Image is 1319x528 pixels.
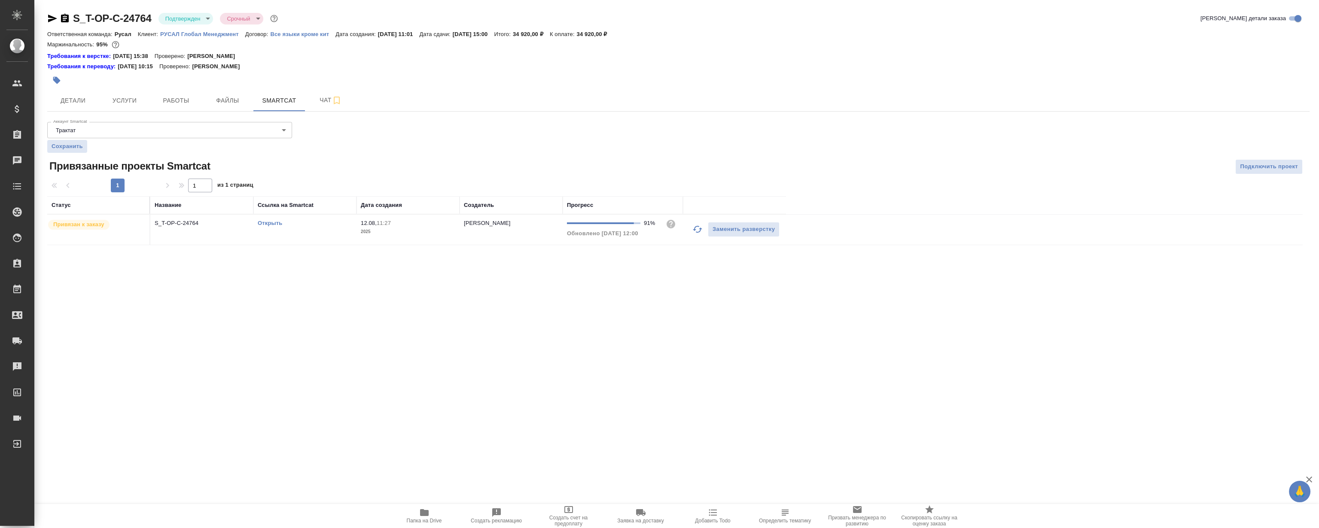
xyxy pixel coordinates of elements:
[270,30,335,37] a: Все языки кроме кит
[361,201,402,209] div: Дата создания
[115,31,138,37] p: Русал
[52,95,94,106] span: Детали
[377,220,391,226] p: 11:27
[60,13,70,24] button: Скопировать ссылку
[53,127,78,134] button: Трактат
[47,140,87,153] button: Сохранить
[73,12,152,24] a: S_T-OP-C-24764
[47,62,118,71] a: Требования к переводу:
[361,220,377,226] p: 12.08,
[159,62,192,71] p: Проверено:
[644,219,659,228] div: 91%
[464,220,511,226] p: [PERSON_NAME]
[217,180,253,192] span: из 1 страниц
[258,220,282,226] a: Открыть
[207,95,248,106] span: Файлы
[419,31,452,37] p: Дата сдачи:
[258,201,314,209] div: Ссылка на Smartcat
[192,62,246,71] p: [PERSON_NAME]
[160,31,245,37] p: РУСАЛ Глобал Менеджмент
[53,220,104,229] p: Привязан к заказу
[378,31,420,37] p: [DATE] 11:01
[1289,481,1310,502] button: 🙏
[713,225,775,234] span: Заменить разверстку
[163,15,203,22] button: Подтвержден
[155,95,197,106] span: Работы
[47,122,292,138] div: Трактат
[155,52,188,61] p: Проверено:
[310,95,351,106] span: Чат
[110,39,121,50] button: 1445.00 RUB;
[52,201,71,209] div: Статус
[113,52,155,61] p: [DATE] 15:38
[577,31,614,37] p: 34 920,00 ₽
[224,15,253,22] button: Срочный
[47,52,113,61] a: Требования к верстке:
[268,13,280,24] button: Доп статусы указывают на важность/срочность заказа
[1200,14,1286,23] span: [PERSON_NAME] детали заказа
[270,31,335,37] p: Все языки кроме кит
[138,31,160,37] p: Клиент:
[567,230,638,237] span: Обновлено [DATE] 12:00
[187,52,241,61] p: [PERSON_NAME]
[47,13,58,24] button: Скопировать ссылку для ЯМессенджера
[513,31,550,37] p: 34 920,00 ₽
[155,201,181,209] div: Название
[47,159,210,173] span: Привязанные проекты Smartcat
[47,62,118,71] div: Нажми, чтобы открыть папку с инструкцией
[1235,159,1303,174] button: Подключить проект
[47,71,66,90] button: Добавить тэг
[708,222,780,237] button: Заменить разверстку
[361,228,455,236] p: 2025
[1292,482,1307,501] span: 🙏
[550,31,577,37] p: К оплате:
[464,201,494,209] div: Создатель
[155,219,249,228] p: S_T-OP-C-24764
[1240,162,1298,172] span: Подключить проект
[245,31,271,37] p: Договор:
[160,30,245,37] a: РУСАЛ Глобал Менеджмент
[158,13,213,24] div: Подтвержден
[687,219,708,240] button: Обновить прогресс
[47,41,96,48] p: Маржинальность:
[220,13,263,24] div: Подтвержден
[335,31,378,37] p: Дата создания:
[52,142,83,151] span: Сохранить
[453,31,494,37] p: [DATE] 15:00
[567,201,593,209] div: Прогресс
[47,31,115,37] p: Ответственная команда:
[259,95,300,106] span: Smartcat
[96,41,110,48] p: 95%
[47,52,113,61] div: Нажми, чтобы открыть папку с инструкцией
[494,31,512,37] p: Итого:
[104,95,145,106] span: Услуги
[118,62,159,71] p: [DATE] 10:15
